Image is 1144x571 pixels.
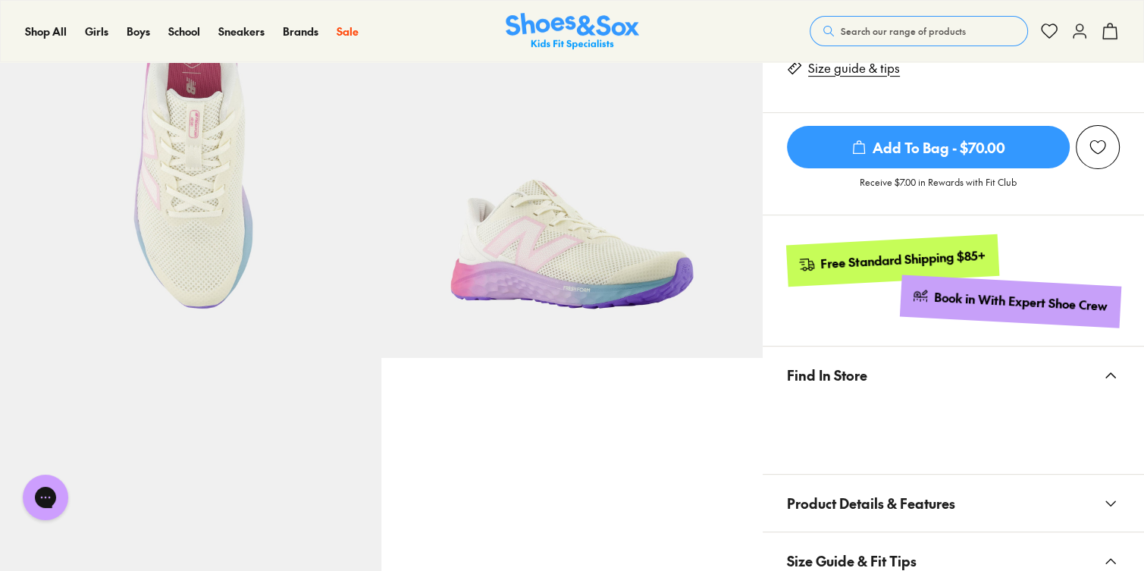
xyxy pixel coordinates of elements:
[127,24,150,39] a: Boys
[283,24,318,39] a: Brands
[900,275,1120,328] a: Book in With Expert Shoe Crew
[934,289,1108,315] div: Book in With Expert Shoe Crew
[787,126,1070,168] span: Add To Bag - $70.00
[763,347,1144,403] button: Find In Store
[85,24,108,39] a: Girls
[841,24,966,38] span: Search our range of products
[506,13,639,50] a: Shoes & Sox
[787,353,867,397] span: Find In Store
[1076,125,1120,169] button: Add to Wishlist
[787,125,1070,169] button: Add To Bag - $70.00
[787,481,955,526] span: Product Details & Features
[810,16,1028,46] button: Search our range of products
[808,60,900,77] a: Size guide & tips
[820,247,986,272] div: Free Standard Shipping $85+
[218,24,265,39] a: Sneakers
[337,24,359,39] a: Sale
[168,24,200,39] a: School
[15,469,76,526] iframe: Gorgias live chat messenger
[860,175,1017,202] p: Receive $7.00 in Rewards with Fit Club
[506,13,639,50] img: SNS_Logo_Responsive.svg
[786,234,998,286] a: Free Standard Shipping $85+
[763,475,1144,532] button: Product Details & Features
[25,24,67,39] a: Shop All
[787,403,1120,456] iframe: Find in Store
